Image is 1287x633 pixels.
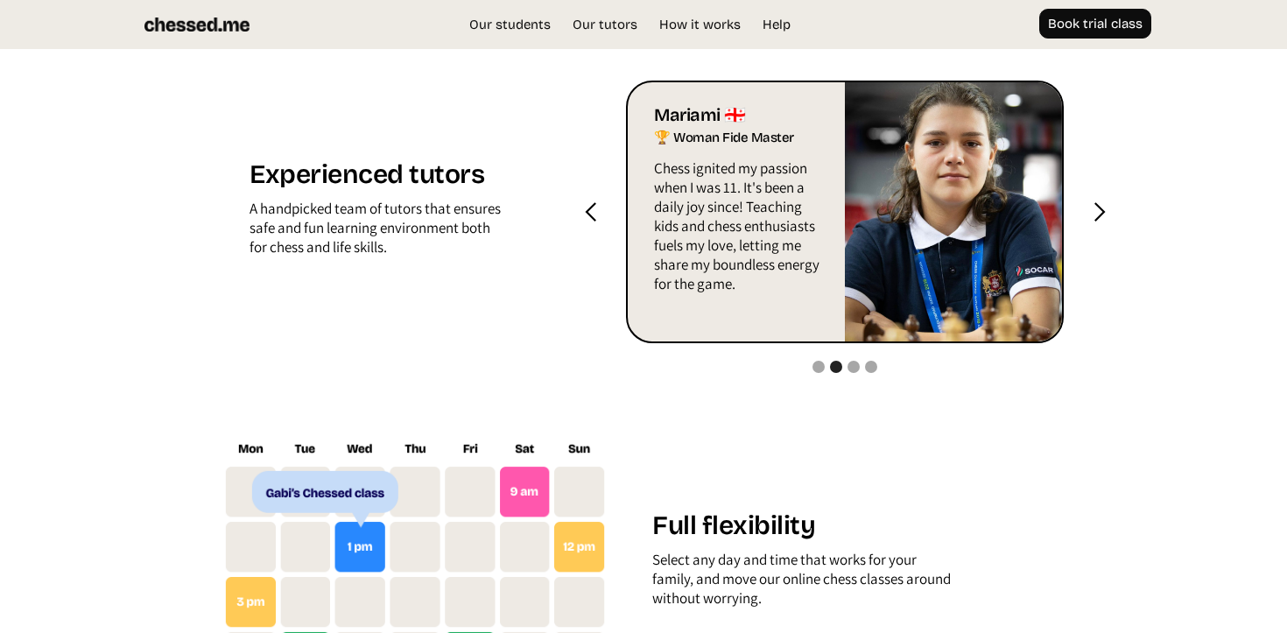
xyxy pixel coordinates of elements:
div: next slide [1064,81,1134,343]
div: 🏆 Woman Fide Master [654,127,823,150]
div: Show slide 3 of 4 [847,361,860,373]
a: How it works [651,16,749,33]
div: Show slide 4 of 4 [865,361,877,373]
div: Show slide 2 of 4 [830,361,842,373]
a: Help [754,16,799,33]
div: A handpicked team of tutors that ensures safe and fun learning environment both for chess and lif... [250,199,502,265]
div: previous slide [556,81,626,343]
div: Mariami 🇬🇪 [654,104,823,127]
div: Select any day and time that works for your family, and move our online chess classes around with... [652,550,959,616]
a: Our students [461,16,559,33]
a: Our tutors [564,16,646,33]
div: 2 of 4 [626,81,1064,343]
div: Show slide 1 of 4 [812,361,825,373]
h1: Full flexibility [652,510,959,550]
a: Book trial class [1039,9,1151,39]
div: carousel [626,81,1064,343]
p: Chess ignited my passion when I was 11. It's been a daily joy since! Teaching kids and chess enth... [654,158,823,302]
h1: Experienced tutors [250,158,502,199]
